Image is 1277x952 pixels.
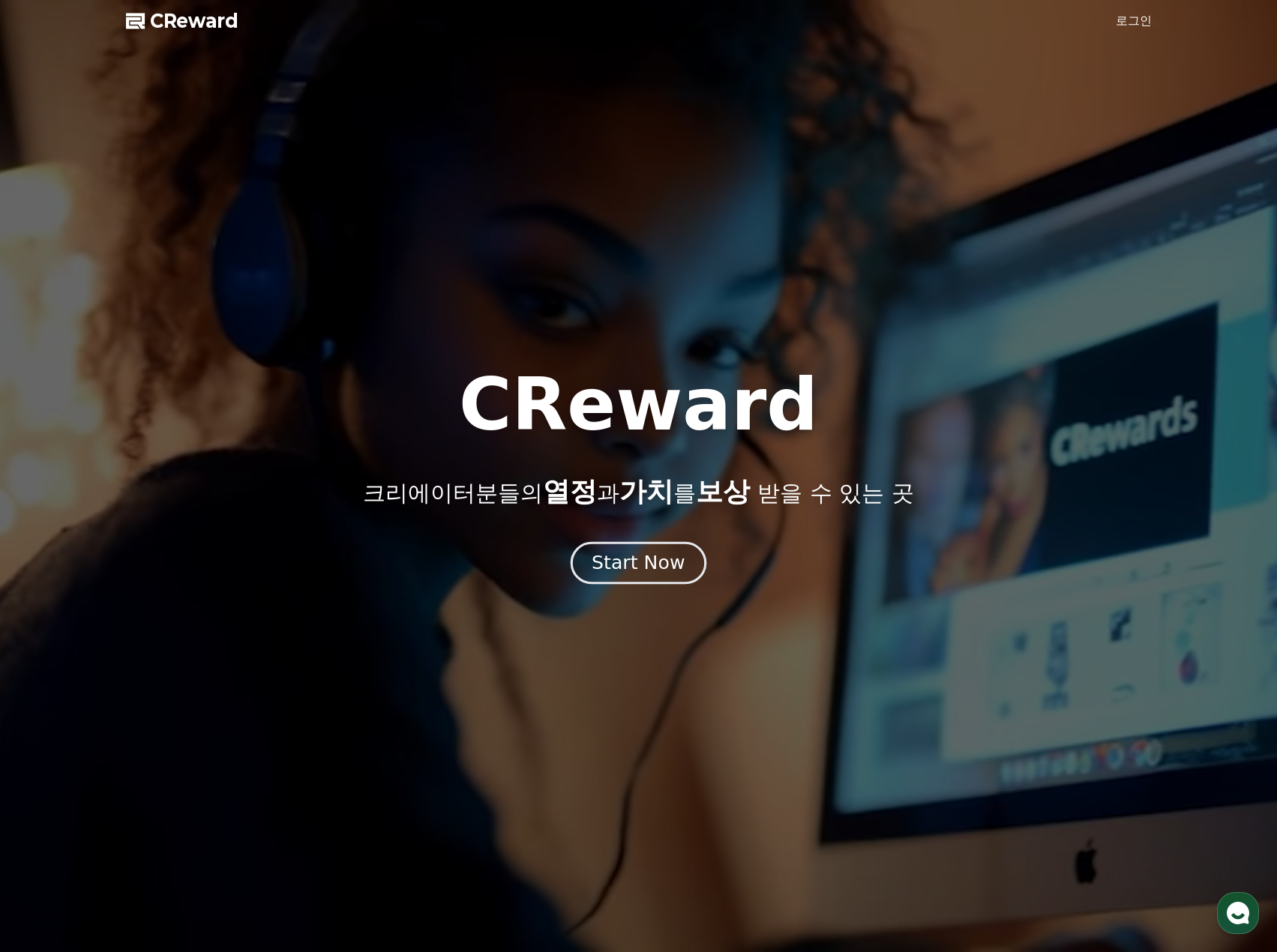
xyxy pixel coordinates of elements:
h1: CReward [459,369,818,441]
div: Start Now [592,550,685,576]
span: 설정 [232,498,250,510]
a: 대화 [99,475,193,513]
a: CReward [126,9,238,33]
span: 보상 [696,476,750,507]
a: 로그인 [1116,12,1152,30]
span: 가치 [619,476,673,507]
button: Start Now [571,542,706,585]
a: Start Now [574,558,703,572]
a: 설정 [193,475,288,513]
span: 대화 [137,498,155,510]
span: CReward [150,9,238,33]
p: 크리에이터분들의 과 를 받을 수 있는 곳 [363,477,913,507]
span: 열정 [543,476,597,507]
span: 홈 [47,498,56,510]
a: 홈 [4,475,99,513]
